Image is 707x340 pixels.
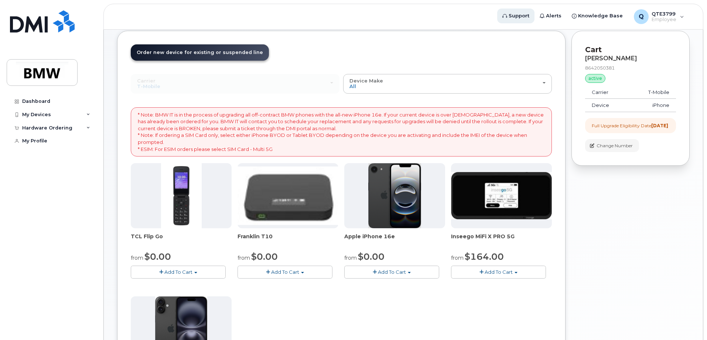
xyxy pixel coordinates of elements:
div: Full Upgrade Eligibility Date [592,122,668,129]
span: Order new device for existing or suspended line [137,50,263,55]
div: Apple iPhone 16e [344,233,445,248]
button: Change Number [585,139,639,152]
div: active [585,74,605,83]
button: Add To Cart [344,266,439,279]
p: * Note: BMW IT is in the process of upgrading all off-contract BMW phones with the all-new iPhone... [138,111,545,152]
small: from [344,255,357,261]
div: Inseego MiFi X PRO 5G [451,233,552,248]
span: Add To Cart [485,269,513,275]
button: Add To Cart [451,266,546,279]
small: from [238,255,250,261]
span: QTE3799 [652,11,676,17]
img: t10.jpg [238,166,338,225]
a: Alerts [534,9,567,23]
button: Device Make All [343,74,552,93]
td: Device [585,99,628,112]
span: $0.00 [251,251,278,262]
span: Knowledge Base [578,12,623,20]
div: TCL Flip Go [131,233,232,248]
span: Q [639,12,644,21]
span: $0.00 [358,251,385,262]
td: Carrier [585,86,628,99]
span: Add To Cart [271,269,299,275]
span: Add To Cart [164,269,192,275]
iframe: Messenger Launcher [675,308,701,334]
span: All [349,83,356,89]
img: cut_small_inseego_5G.jpg [451,172,552,219]
small: from [451,255,464,261]
td: T-Mobile [628,86,676,99]
button: Add To Cart [131,266,226,279]
span: Support [509,12,529,20]
span: Alerts [546,12,561,20]
strong: [DATE] [651,123,668,128]
a: Support [497,9,534,23]
span: $0.00 [144,251,171,262]
span: Change Number [597,142,633,149]
span: Add To Cart [378,269,406,275]
span: $164.00 [465,251,504,262]
img: TCL_FLIP_MODE.jpg [161,163,202,228]
img: iphone16e.png [368,163,421,228]
p: Cart [585,44,676,55]
span: Employee [652,17,676,23]
div: [PERSON_NAME] [585,55,676,62]
div: QTE3799 [629,9,689,24]
button: Add To Cart [238,266,332,279]
div: 8642050381 [585,65,676,71]
small: from [131,255,143,261]
span: Device Make [349,78,383,84]
a: Knowledge Base [567,9,628,23]
td: iPhone [628,99,676,112]
div: Franklin T10 [238,233,338,248]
